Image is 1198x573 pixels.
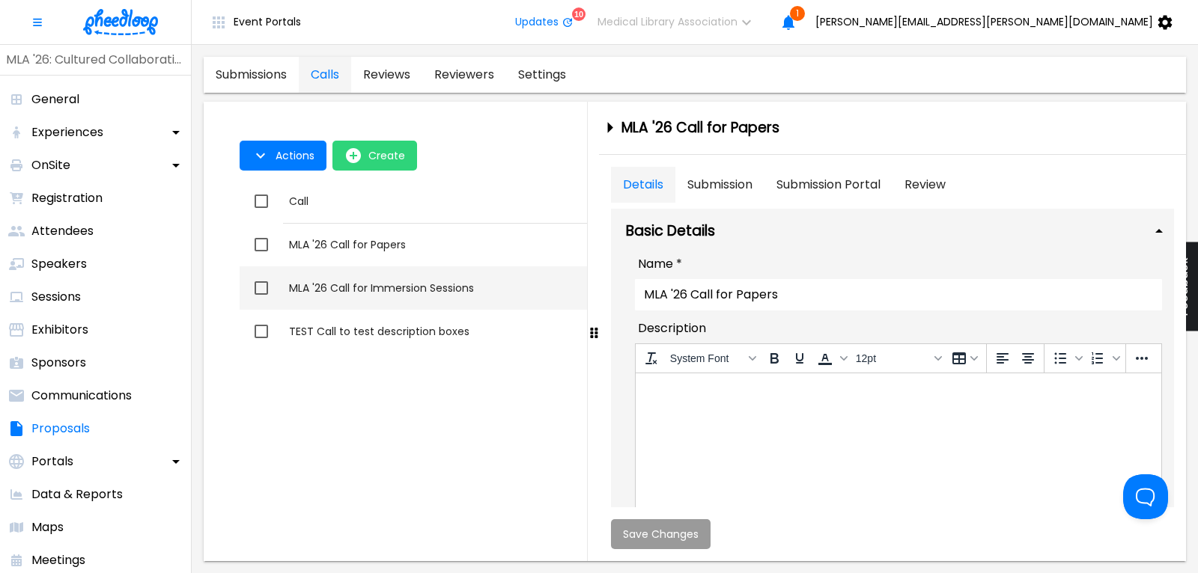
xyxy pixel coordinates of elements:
[639,346,664,371] button: Clear formatting
[234,16,301,28] span: Event Portals
[611,209,1174,252] div: Basic Details
[850,346,947,371] button: Font sizes
[664,346,761,371] button: Fonts
[599,113,621,143] button: close-drawer
[31,354,86,372] p: Sponsors
[790,6,805,21] span: 1
[572,7,586,21] div: 10
[515,16,559,28] span: Updates
[893,167,958,203] button: tab-Review
[289,281,895,295] div: MLA '26 Call for Immersion Sessions
[947,346,983,371] button: Table
[636,373,1161,554] iframe: Rich Text Area. Press ALT-0 for help.
[299,57,351,93] a: proposals-tab-calls
[289,192,308,211] div: Call
[589,327,599,339] svg: Drag to resize
[240,141,326,171] button: Actions
[198,7,313,37] button: Event Portals
[761,346,787,371] button: Bold
[990,346,1015,371] button: Align left
[204,57,578,93] div: proposals tabs
[31,91,79,108] p: General
[803,7,1192,37] button: [PERSON_NAME][EMAIL_ADDRESS][PERSON_NAME][DOMAIN_NAME]
[204,57,299,93] a: proposals-tab-submissions
[289,324,895,339] div: TEST Call to test description boxes
[368,150,405,162] span: Create
[31,156,70,174] p: OnSite
[856,352,929,364] span: 12pt
[31,485,123,503] p: Data & Reports
[1129,346,1155,371] button: More...
[621,120,779,136] h3: MLA '26 Call for Papers
[638,255,682,273] span: Name *
[1015,346,1041,371] button: Align center
[764,167,893,203] button: tab-Submission Portal
[276,150,314,162] span: Actions
[283,188,314,215] button: Sort
[289,237,895,252] div: MLA '26 Call for Papers
[351,57,422,93] a: proposals-tab-reviews
[506,57,578,93] a: proposals-tab-settings
[6,51,185,69] p: MLA '26: Cultured Collaborations
[611,167,1174,203] div: simple tabs example
[31,222,94,240] p: Attendees
[598,16,738,28] span: Medical Library Association
[1085,346,1122,371] div: Numbered list
[31,518,64,536] p: Maps
[773,7,803,37] button: 1
[1048,346,1085,371] div: Bullet list
[675,167,764,203] button: tab-Submission
[611,167,675,203] button: tab-Details
[787,346,812,371] button: Underline
[638,319,706,337] span: Description
[31,387,132,405] p: Communications
[611,519,711,549] button: Save Changes
[623,528,699,540] span: Save Changes
[815,16,1153,28] span: [PERSON_NAME][EMAIL_ADDRESS][PERSON_NAME][DOMAIN_NAME]
[240,132,1150,180] div: Table Toolbar
[83,9,158,35] img: logo
[422,57,506,93] a: proposals-tab-reviewers
[503,7,586,37] button: Updates10
[31,321,88,339] p: Exhibitors
[31,288,81,306] p: Sessions
[332,141,417,171] button: open-Create
[31,189,103,207] p: Registration
[670,352,744,364] span: System Font
[812,346,850,371] div: Text color
[586,7,773,37] button: Medical Library Association
[587,102,599,561] div: drag-to-resize
[31,420,90,438] p: Proposals
[31,453,73,471] p: Portals
[1123,474,1168,519] iframe: Toggle Customer Support
[1176,257,1191,316] span: Feedback
[31,551,85,569] p: Meetings
[31,255,87,273] p: Speakers
[31,123,103,141] p: Experiences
